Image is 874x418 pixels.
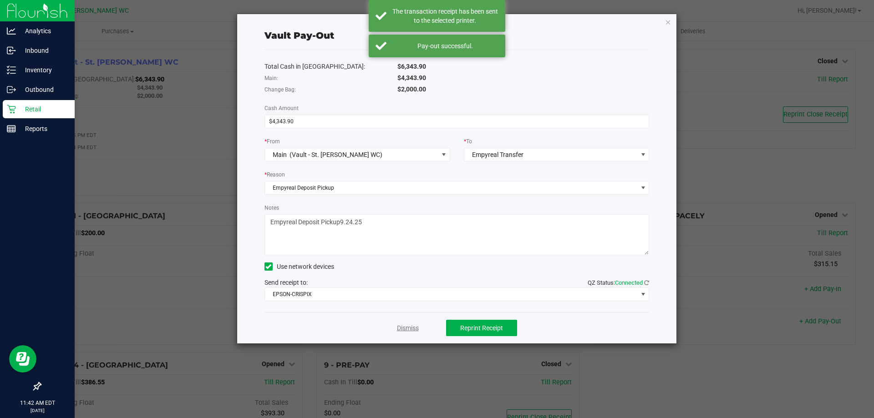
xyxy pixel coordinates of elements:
inline-svg: Retail [7,105,16,114]
span: Send receipt to: [264,279,308,286]
span: Cash Amount [264,105,299,111]
span: $4,343.90 [397,74,426,81]
span: (Vault - St. [PERSON_NAME] WC) [290,151,382,158]
a: Dismiss [397,323,419,333]
button: Reprint Receipt [446,320,517,336]
span: Main [273,151,287,158]
span: Total Cash in [GEOGRAPHIC_DATA]: [264,63,365,70]
span: Change Bag: [264,86,296,93]
inline-svg: Reports [7,124,16,133]
span: Reprint Receipt [460,324,503,332]
p: Reports [16,123,71,134]
p: Analytics [16,25,71,36]
label: From [264,137,280,146]
p: Inventory [16,65,71,76]
span: Empyreal Transfer [472,151,523,158]
div: Pay-out successful. [391,41,498,50]
span: $2,000.00 [397,86,426,93]
p: Inbound [16,45,71,56]
iframe: Resource center [9,345,36,373]
span: Connected [615,279,643,286]
inline-svg: Analytics [7,26,16,35]
span: Main: [264,75,278,81]
span: QZ Status: [588,279,649,286]
label: Reason [264,171,285,179]
span: $6,343.90 [397,63,426,70]
div: The transaction receipt has been sent to the selected printer. [391,7,498,25]
p: Retail [16,104,71,115]
span: Empyreal Deposit Pickup [265,181,638,194]
div: Vault Pay-Out [264,29,334,42]
p: Outbound [16,84,71,95]
span: EPSON-CRISPIX [265,288,638,301]
label: Use network devices [264,262,334,272]
label: To [464,137,472,146]
inline-svg: Outbound [7,85,16,94]
p: [DATE] [4,407,71,414]
inline-svg: Inbound [7,46,16,55]
p: 11:42 AM EDT [4,399,71,407]
label: Notes [264,204,279,212]
inline-svg: Inventory [7,65,16,75]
